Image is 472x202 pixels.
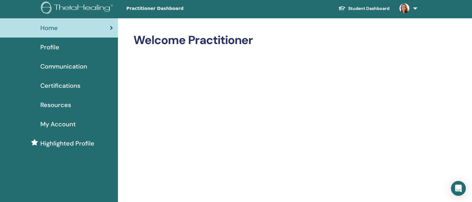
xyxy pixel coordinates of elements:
div: Open Intercom Messenger [451,181,466,196]
span: My Account [40,119,76,129]
a: Student Dashboard [333,3,394,14]
img: logo.png [41,2,115,16]
span: Communication [40,62,87,71]
span: Home [40,23,58,33]
span: Profile [40,43,59,52]
span: Certifications [40,81,80,90]
img: graduation-cap-white.svg [338,6,346,11]
span: Highlighted Profile [40,139,94,148]
img: default.jpg [399,3,409,13]
span: Resources [40,100,71,110]
span: Practitioner Dashboard [126,5,219,12]
h2: Welcome Practitioner [133,33,416,47]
